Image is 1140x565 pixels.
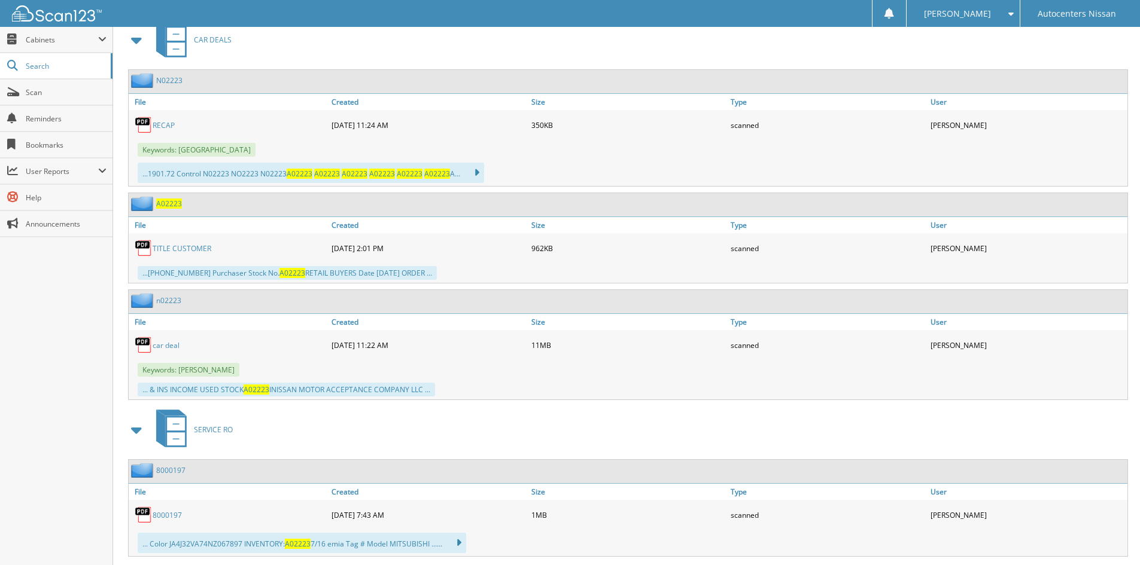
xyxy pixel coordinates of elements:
[329,94,528,110] a: Created
[329,113,528,137] div: [DATE] 11:24 AM
[138,143,256,157] span: Keywords: [GEOGRAPHIC_DATA]
[397,169,422,179] span: A02223
[424,169,450,179] span: A02223
[156,465,186,475] a: 8000197
[153,243,211,254] a: TITLE CUSTOMER
[1080,508,1140,565] iframe: Chat Widget
[329,333,528,357] div: [DATE] 11:22 AM
[149,406,233,453] a: SERVICE RO
[728,236,928,260] div: scanned
[244,384,269,395] span: A02223
[1038,10,1116,17] span: Autocenters Nissan
[194,35,232,45] span: CAR DEALS
[928,314,1127,330] a: User
[153,120,175,130] a: RECAP
[26,61,105,71] span: Search
[279,268,305,278] span: A02223
[928,333,1127,357] div: [PERSON_NAME]
[26,219,107,229] span: Announcements
[138,533,466,553] div: ... Color JA4J32VA74NZ067897 INVENTORY: 7/16 emia Tag # Model MITSUBISHI ......
[369,169,395,179] span: A02223
[26,114,107,124] span: Reminders
[138,383,435,396] div: ... & INS INCOME USED STOCK INISSAN MOTOR ACCEPTANCE COMPANY LLC ...
[131,73,156,88] img: folder2.png
[928,503,1127,527] div: [PERSON_NAME]
[528,484,728,500] a: Size
[528,314,728,330] a: Size
[924,10,991,17] span: [PERSON_NAME]
[329,503,528,527] div: [DATE] 7:43 AM
[528,113,728,137] div: 350KB
[129,484,329,500] a: File
[329,484,528,500] a: Created
[26,193,107,203] span: Help
[928,236,1127,260] div: [PERSON_NAME]
[153,510,182,520] a: 8000197
[928,484,1127,500] a: User
[329,314,528,330] a: Created
[528,94,728,110] a: Size
[138,363,239,377] span: Keywords: [PERSON_NAME]
[129,314,329,330] a: File
[728,503,928,527] div: scanned
[156,295,181,306] a: n02223
[329,236,528,260] div: [DATE] 2:01 PM
[156,75,183,85] a: N02223
[728,484,928,500] a: Type
[329,217,528,233] a: Created
[131,293,156,308] img: folder2.png
[728,113,928,137] div: scanned
[728,314,928,330] a: Type
[728,333,928,357] div: scanned
[728,217,928,233] a: Type
[314,169,340,179] span: A02223
[138,266,437,280] div: ...[PHONE_NUMBER] Purchaser Stock No. RETAIL BUYERS Date [DATE] ORDER ...
[928,113,1127,137] div: [PERSON_NAME]
[26,35,98,45] span: Cabinets
[928,94,1127,110] a: User
[287,169,312,179] span: A02223
[528,236,728,260] div: 962KB
[194,424,233,435] span: SERVICE RO
[149,16,232,63] a: CAR DEALS
[129,217,329,233] a: File
[285,539,311,549] span: A02223
[528,503,728,527] div: 1MB
[26,140,107,150] span: Bookmarks
[342,169,367,179] span: A02223
[129,94,329,110] a: File
[928,217,1127,233] a: User
[728,94,928,110] a: Type
[138,163,484,183] div: ...1901.72 Control N02223 NO2223 N02223 A...
[26,87,107,97] span: Scan
[156,198,182,209] a: A02223
[135,506,153,524] img: PDF.png
[12,5,102,22] img: scan123-logo-white.svg
[153,340,180,350] a: car deal
[135,239,153,257] img: PDF.png
[528,333,728,357] div: 11MB
[26,166,98,176] span: User Reports
[135,336,153,354] img: PDF.png
[135,116,153,134] img: PDF.png
[131,463,156,478] img: folder2.png
[528,217,728,233] a: Size
[131,196,156,211] img: folder2.png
